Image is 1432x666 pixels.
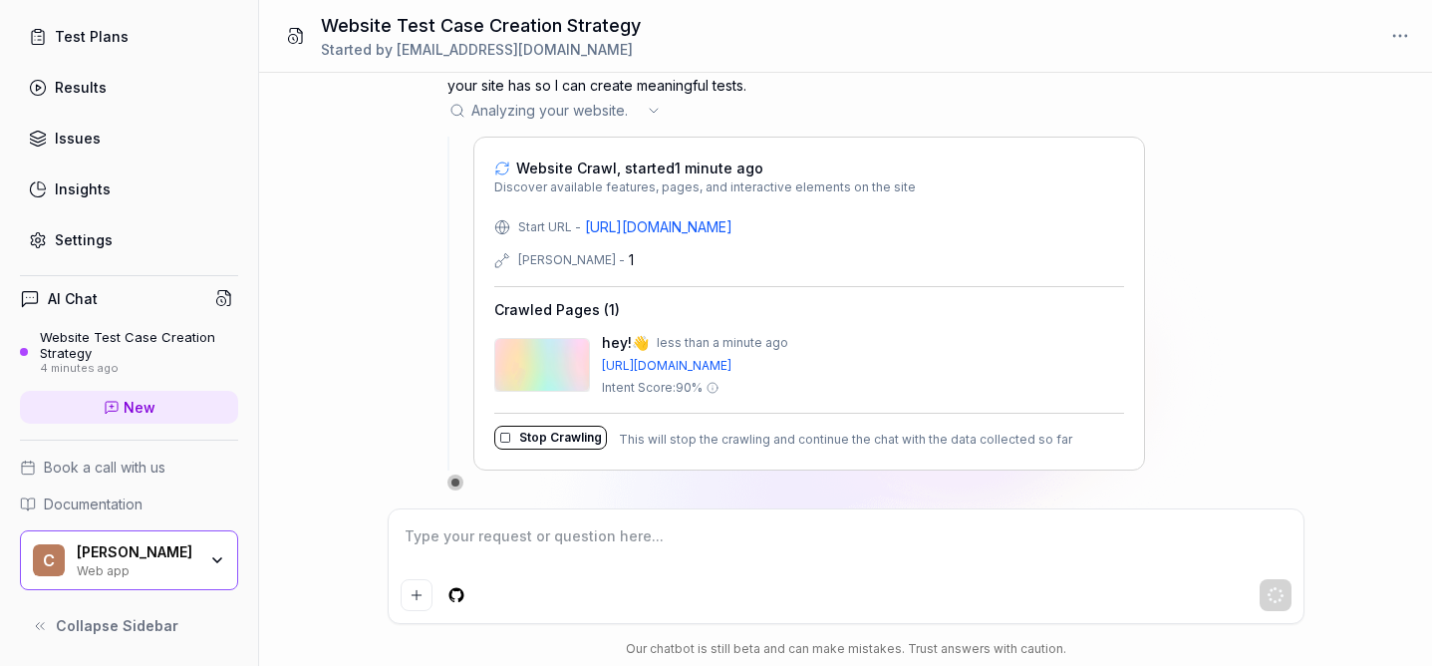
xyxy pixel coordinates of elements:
a: Book a call with us [20,457,238,478]
a: New [20,391,238,424]
div: Website Test Case Creation Strategy [40,329,238,362]
span: hey!👋 [602,332,649,353]
span: . [625,100,639,121]
img: hey!👋 [495,339,589,391]
p: I can see this is a simple landing page. Let me explore a bit deeper to discover what features an... [447,54,1145,96]
a: Insights [20,169,238,208]
h4: AI Chat [48,288,98,309]
span: Discover available features, pages, and interactive elements on the site [494,178,916,196]
span: less than a minute ago [657,334,788,352]
span: [EMAIL_ADDRESS][DOMAIN_NAME] [397,41,633,58]
div: 1 [629,249,634,270]
div: Issues [55,128,101,149]
span: Documentation [44,494,143,514]
div: Claudia Tardito [77,543,196,561]
button: Collapse Sidebar [20,606,238,646]
a: Results [20,68,238,107]
span: Website Crawl, started 1 minute ago [516,158,763,178]
a: Website Test Case Creation Strategy4 minutes ago [20,329,238,375]
div: [PERSON_NAME] - [518,251,625,269]
div: 4 minutes ago [40,362,238,376]
a: [URL][DOMAIN_NAME] [602,357,1124,375]
a: hey!👋 [494,338,590,392]
button: C[PERSON_NAME]Web app [20,530,238,590]
span: Book a call with us [44,457,165,478]
div: Test Plans [55,26,129,47]
span: New [124,397,155,418]
button: Add attachment [401,579,432,611]
div: Insights [55,178,111,199]
div: Settings [55,229,113,250]
div: Our chatbot is still beta and can make mistakes. Trust answers with caution. [388,640,1304,658]
button: Stop Crawling [494,426,607,450]
span: C [33,544,65,576]
div: Web app [77,561,196,577]
a: Website Crawl, started1 minute ago [494,158,916,178]
span: Collapse Sidebar [56,615,178,636]
div: Start URL - [518,218,581,236]
span: Intent Score: 90 % [602,379,703,397]
a: Documentation [20,494,238,514]
span: Analyzing your website [471,100,639,121]
a: Settings [20,220,238,259]
h1: Website Test Case Creation Strategy [321,12,641,39]
div: Results [55,77,107,98]
div: Started by [321,39,641,60]
a: Test Plans [20,17,238,56]
p: This will stop the crawling and continue the chat with the data collected so far [619,430,1072,450]
a: [URL][DOMAIN_NAME] [585,216,732,237]
a: Issues [20,119,238,158]
h4: Crawled Pages ( 1 ) [494,299,620,320]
